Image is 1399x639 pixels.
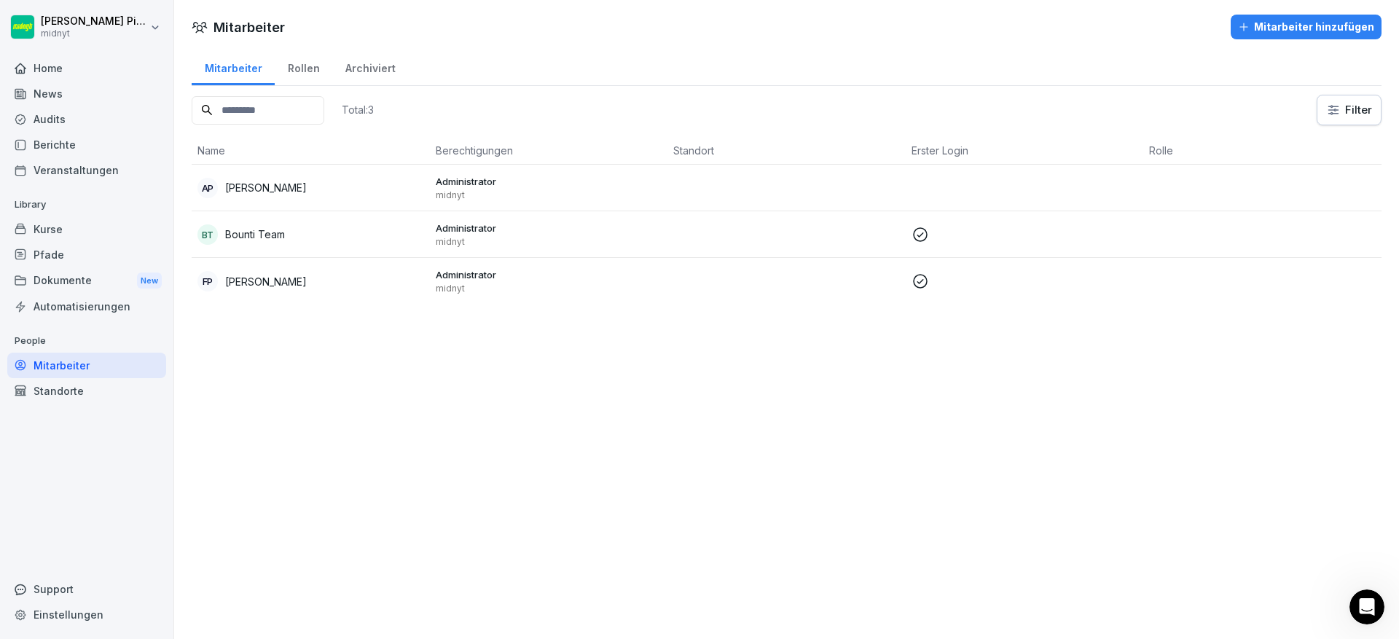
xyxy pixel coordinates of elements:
[1326,103,1372,117] div: Filter
[21,305,270,332] a: Besuchen Sie unsere Webseite
[197,224,218,245] div: BT
[7,329,166,353] p: People
[146,455,291,513] button: Nachrichten
[7,267,166,294] div: Dokumente
[7,242,166,267] a: Pfade
[7,576,166,602] div: Support
[192,48,275,85] a: Mitarbeiter
[332,48,408,85] a: Archiviert
[7,602,166,627] a: Einstellungen
[436,189,662,201] p: midnyt
[197,271,218,291] div: FP
[436,236,662,248] p: midnyt
[7,378,166,404] a: Standorte
[41,15,147,28] p: [PERSON_NAME] Picciolo
[275,48,332,85] a: Rollen
[342,103,374,117] p: Total: 3
[7,106,166,132] a: Audits
[30,248,243,279] div: Wir antworten in der Regel in ein paar Minuten
[667,137,906,165] th: Standort
[225,274,307,289] p: [PERSON_NAME]
[137,273,162,289] div: New
[7,81,166,106] a: News
[198,23,227,52] img: Profile image for Miriam
[197,178,218,198] div: AP
[436,222,662,235] p: Administrator
[30,311,244,326] div: Besuchen Sie unsere Webseite
[41,28,147,39] p: midnyt
[251,23,277,50] div: Schließen
[188,491,250,501] span: Nachrichten
[213,17,285,37] h1: Mitarbeiter
[7,267,166,294] a: DokumenteNew
[436,175,662,188] p: Administrator
[1231,15,1382,39] button: Mitarbeiter hinzufügen
[7,216,166,242] a: Kurse
[29,103,262,153] p: Hi [PERSON_NAME] 👋
[7,55,166,81] a: Home
[1143,137,1382,165] th: Rolle
[1238,19,1374,35] div: Mitarbeiter hinzufügen
[171,23,200,52] img: Profile image for Ziar
[7,353,166,378] a: Mitarbeiter
[225,227,285,242] p: Bounti Team
[436,283,662,294] p: midnyt
[192,137,430,165] th: Name
[436,268,662,281] p: Administrator
[29,153,262,203] p: Wie können wir helfen?
[7,193,166,216] p: Library
[7,157,166,183] a: Veranstaltungen
[30,233,243,248] div: Sende uns eine Nachricht
[143,23,172,52] img: Profile image for Deniz
[1317,95,1381,125] button: Filter
[1349,589,1384,624] iframe: Intercom live chat
[430,137,668,165] th: Berechtigungen
[56,491,89,501] span: Home
[225,180,307,195] p: [PERSON_NAME]
[7,132,166,157] a: Berichte
[7,294,166,319] a: Automatisierungen
[906,137,1144,165] th: Erster Login
[29,30,114,50] img: logo
[15,221,277,291] div: Sende uns eine NachrichtWir antworten in der Regel in ein paar Minuten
